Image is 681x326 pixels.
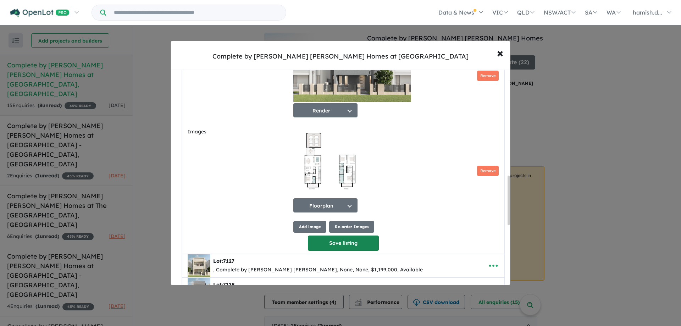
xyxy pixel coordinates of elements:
[477,166,499,176] button: Remove
[477,71,499,81] button: Remove
[308,236,379,251] button: Save listing
[188,254,210,277] img: Complete%20by%20McDonald%20Jones%20Homes%20at%20Elara%20-%20Marsden%20Park%20-%20Lot%207127___174...
[107,5,284,20] input: Try estate name, suburb, builder or developer
[10,9,70,17] img: Openlot PRO Logo White
[212,52,469,61] div: Complete by [PERSON_NAME] [PERSON_NAME] Homes at [GEOGRAPHIC_DATA]
[293,221,326,233] button: Add image
[633,9,662,16] span: hamish.d...
[213,281,234,288] b: Lot:
[223,258,234,264] span: 7127
[497,45,503,60] span: ×
[188,278,210,300] img: Complete%20by%20McDonald%20Jones%20Homes%20at%20Elara%20-%20Marsden%20Park%20-%20Lot%207128___174...
[293,198,358,212] button: Floorplan
[329,221,374,233] button: Re-order Images
[213,266,423,274] div: , Complete by [PERSON_NAME] [PERSON_NAME], None, None, $1,199,000, Available
[293,126,361,197] img: Complete by McDonald Jones Homes at Elara - Marsden Park - Lot 7126 Floorplan
[223,281,234,288] span: 7128
[213,258,234,264] b: Lot:
[293,103,358,117] button: Render
[188,128,290,136] label: Images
